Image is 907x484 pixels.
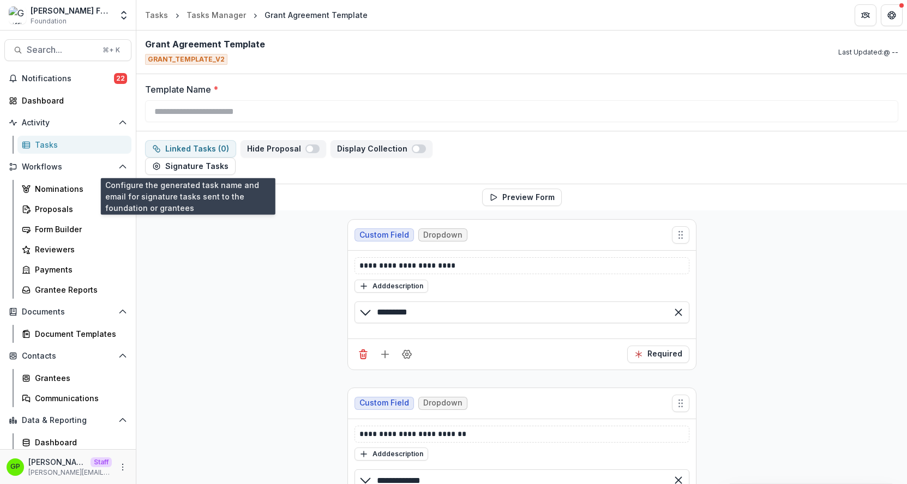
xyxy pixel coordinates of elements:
[35,328,123,340] div: Document Templates
[355,280,428,293] button: Adddescription
[31,5,112,16] div: [PERSON_NAME] Foundation
[17,325,131,343] a: Document Templates
[9,7,26,24] img: Griffin Foundation
[27,45,96,55] span: Search...
[838,47,898,57] p: Last Updated: @ --
[331,140,433,158] button: Display Collection
[17,240,131,258] a: Reviewers
[376,346,394,363] button: Add field
[35,392,123,404] div: Communications
[4,114,131,131] button: Open Activity
[423,231,462,240] span: Dropdown
[141,7,372,23] nav: breadcrumb
[100,44,122,56] div: ⌘ + K
[17,200,131,218] a: Proposals
[145,83,892,96] label: Template Name
[482,189,562,206] button: Preview Form
[17,433,131,451] a: Dashboard
[35,264,123,275] div: Payments
[22,95,123,106] div: Dashboard
[4,70,131,87] button: Notifications22
[22,118,114,128] span: Activity
[247,144,305,154] p: Hide Proposal
[31,16,67,26] span: Foundation
[670,304,687,321] button: Remove option
[141,7,172,23] a: Tasks
[398,346,416,363] button: Field Settings
[35,244,123,255] div: Reviewers
[17,180,131,198] a: Nominations
[35,437,123,448] div: Dashboard
[359,398,409,408] span: Custom Field
[17,389,131,407] a: Communications
[17,261,131,279] a: Payments
[22,307,114,317] span: Documents
[145,158,236,175] button: Signature Tasks
[35,284,123,295] div: Grantee Reports
[145,140,236,158] button: dependent-tasks
[4,39,131,61] button: Search...
[28,468,112,477] p: [PERSON_NAME][EMAIL_ADDRESS][DOMAIN_NAME]
[22,416,114,425] span: Data & Reporting
[881,4,903,26] button: Get Help
[91,457,112,467] p: Staff
[22,74,114,83] span: Notifications
[337,144,412,154] p: Display Collection
[35,183,123,195] div: Nominations
[4,158,131,176] button: Open Workflows
[10,463,20,470] div: Griffin perry
[22,352,114,361] span: Contacts
[17,281,131,299] a: Grantee Reports
[4,347,131,365] button: Open Contacts
[855,4,876,26] button: Partners
[116,4,131,26] button: Open entity switcher
[423,398,462,408] span: Dropdown
[17,369,131,387] a: Grantees
[359,231,409,240] span: Custom Field
[22,162,114,172] span: Workflows
[145,54,227,65] span: GRANT_TEMPLATE_V2
[355,346,372,363] button: Delete field
[35,139,123,150] div: Tasks
[4,303,131,320] button: Open Documents
[182,7,250,23] a: Tasks Manager
[28,456,86,468] p: [PERSON_NAME]
[355,447,428,461] button: Adddescription
[17,136,131,154] a: Tasks
[116,461,129,474] button: More
[145,9,168,21] div: Tasks
[672,395,689,412] button: Move field
[35,372,123,384] div: Grantees
[145,39,265,50] h2: Grant Agreement Template
[187,9,246,21] div: Tasks Manager
[4,412,131,429] button: Open Data & Reporting
[35,203,123,215] div: Proposals
[241,140,326,158] button: Hide Proposal
[265,9,368,21] div: Grant Agreement Template
[672,226,689,244] button: Move field
[627,346,689,363] button: Required
[17,220,131,238] a: Form Builder
[35,223,123,235] div: Form Builder
[114,73,127,84] span: 22
[4,92,131,110] a: Dashboard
